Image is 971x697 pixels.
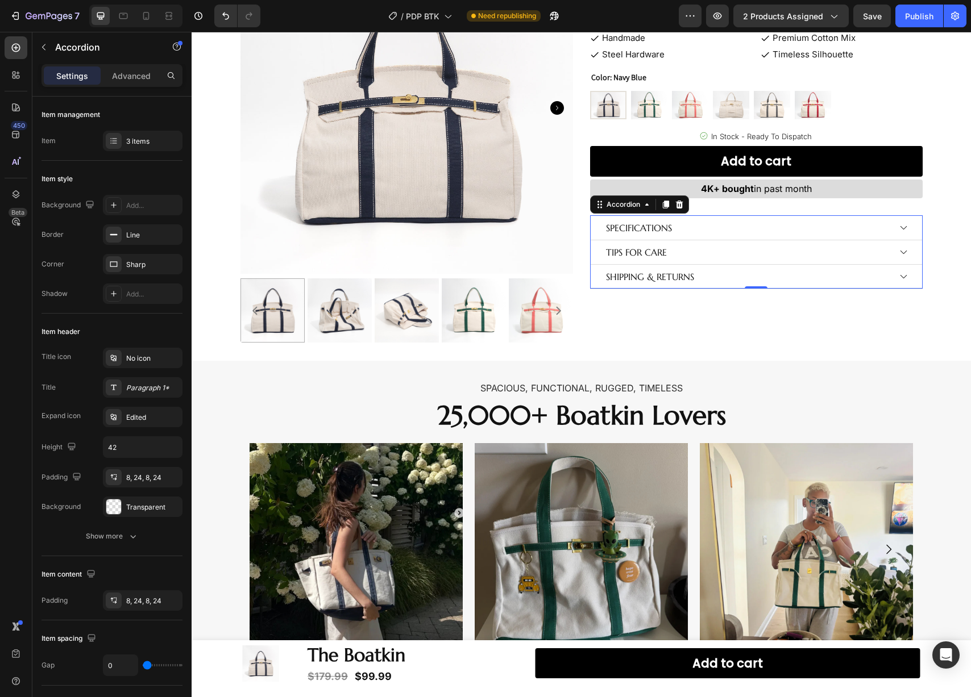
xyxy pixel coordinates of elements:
div: Item header [42,327,80,337]
div: Line [126,230,180,240]
div: 450 [11,121,27,130]
div: Undo/Redo [214,5,260,27]
div: Item content [42,567,98,582]
div: Border [42,229,64,240]
div: Publish [905,10,933,22]
button: Show more [42,526,182,546]
span: Save [863,11,882,21]
p: TIPS FOR CARE [414,212,475,229]
div: Padding [42,470,84,485]
div: Edited [126,412,180,423]
span: Timeless Silhouette [581,17,662,28]
p: Settings [56,70,88,82]
div: Sharp [126,260,180,270]
p: Specifications [414,188,480,204]
iframe: Design area [192,32,971,697]
span: PDP BTK [406,10,439,22]
span: Premium Cotton Mix [581,1,664,11]
strong: Add to cart [501,621,571,642]
div: Beta [9,208,27,217]
div: Height [42,440,78,455]
p: SHIPPING & RETURNS [414,237,503,253]
button: 7 [5,5,85,27]
strong: Add to cart [529,119,600,140]
button: Save [853,5,891,27]
div: Accordion [413,168,451,178]
span: / [401,10,404,22]
div: Background [42,502,81,512]
button: <strong>Add to cart</strong> [344,616,729,647]
button: <strong>Add to cart</strong> [399,114,731,145]
div: Item [42,136,56,146]
div: 8, 24, 8, 24 [126,596,180,606]
p: SPACIOUS, FUNCTIONAL, RUGGED, TIMELESS [1,348,778,365]
img: gempages_564388972516606987-4b38e83a-0003-439e-b0de-c6445980beef.webp [58,411,271,624]
div: Item management [42,110,100,120]
div: Item style [42,174,73,184]
p: in past month [400,149,730,165]
div: 8, 24, 8, 24 [126,473,180,483]
div: Transparent [126,502,180,512]
button: Carousel Next Arrow [359,69,372,83]
div: Expand icon [42,411,81,421]
legend: Color: Navy Blue [399,37,456,54]
p: Accordion [55,40,152,54]
button: Publish [895,5,943,27]
span: Steel Hardware [410,17,473,28]
button: Carousel Next Arrow [361,273,372,285]
p: 7 [74,9,80,23]
div: Title icon [42,352,71,362]
div: Title [42,382,56,393]
div: Paragraph 1* [126,383,180,393]
img: gempages_564388972516606987-9f4a6184-0e3f-4b68-9618-d6df778223e2.webp [283,411,496,624]
div: No icon [126,353,180,364]
span: In Stock - Ready To Dispatch [520,100,620,109]
span: 2 products assigned [743,10,823,22]
div: Gap [42,660,55,670]
div: Corner [42,259,64,269]
input: Auto [103,437,182,457]
p: Advanced [112,70,151,82]
img: gempages_564388972516606987-4a515d97-c52e-483d-8efc-067d1e142f4f.webp [508,411,721,624]
div: Shadow [42,289,68,299]
div: Open Intercom Messenger [932,641,960,669]
div: Background [42,198,97,213]
div: Padding [42,595,68,606]
div: Item spacing [42,631,98,646]
div: Add... [126,289,180,299]
div: Add... [126,201,180,211]
span: Handmade [410,1,454,11]
input: Auto [103,655,138,675]
button: Carousel Next Arrow [681,502,713,533]
span: Need republishing [478,11,536,21]
button: 2 products assigned [733,5,849,27]
div: 3 items [126,136,180,147]
strong: 4K+ bought [509,151,562,162]
div: Show more [86,531,139,542]
button: Carousel Back Arrow [58,273,69,285]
